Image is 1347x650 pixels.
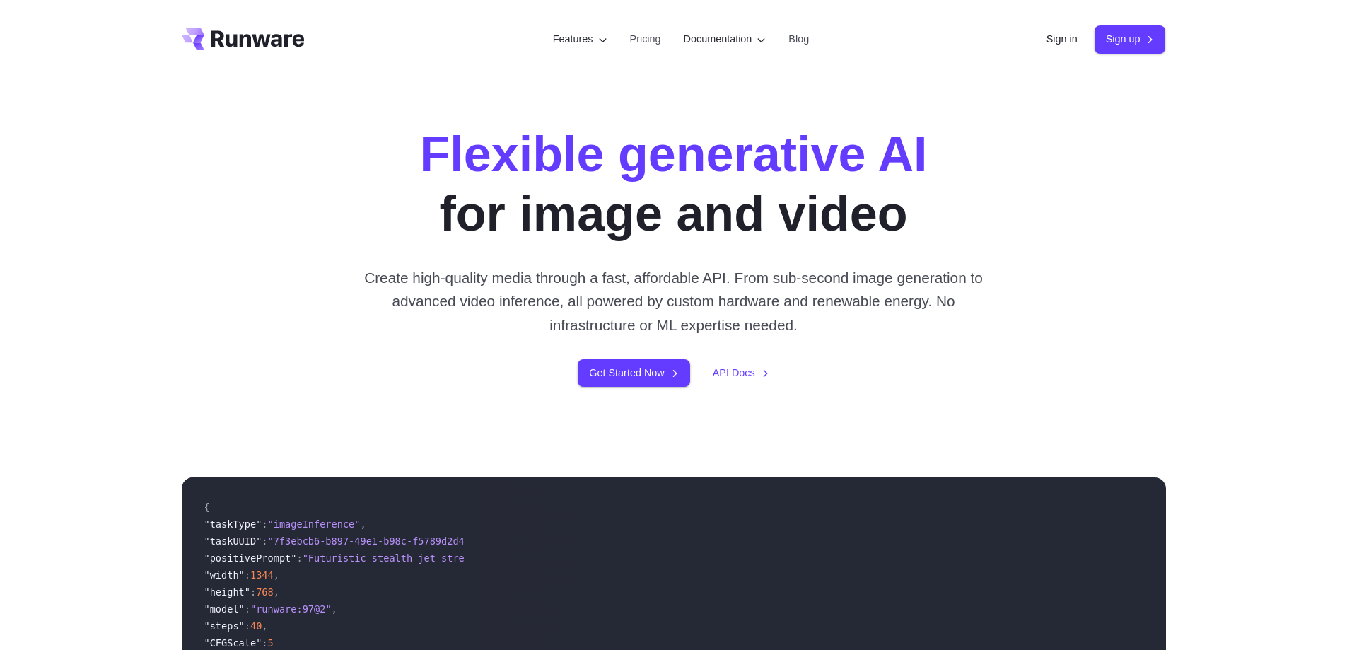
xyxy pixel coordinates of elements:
[1095,25,1166,53] a: Sign up
[250,586,256,598] span: :
[360,518,366,530] span: ,
[419,124,927,243] h1: for image and video
[250,620,262,632] span: 40
[274,586,279,598] span: ,
[419,127,927,182] strong: Flexible generative AI
[204,535,262,547] span: "taskUUID"
[1046,31,1078,47] a: Sign in
[684,31,766,47] label: Documentation
[245,620,250,632] span: :
[204,501,210,513] span: {
[268,518,361,530] span: "imageInference"
[204,637,262,649] span: "CFGScale"
[204,569,245,581] span: "width"
[250,569,274,581] span: 1344
[182,28,305,50] a: Go to /
[713,365,769,381] a: API Docs
[262,535,267,547] span: :
[788,31,809,47] a: Blog
[250,603,332,615] span: "runware:97@2"
[204,552,297,564] span: "positivePrompt"
[245,603,250,615] span: :
[274,569,279,581] span: ,
[358,266,989,337] p: Create high-quality media through a fast, affordable API. From sub-second image generation to adv...
[268,535,488,547] span: "7f3ebcb6-b897-49e1-b98c-f5789d2d40d7"
[553,31,607,47] label: Features
[268,637,274,649] span: 5
[630,31,661,47] a: Pricing
[303,552,829,564] span: "Futuristic stealth jet streaking through a neon-lit cityscape with glowing purple exhaust"
[204,620,245,632] span: "steps"
[262,620,267,632] span: ,
[578,359,689,387] a: Get Started Now
[262,518,267,530] span: :
[204,518,262,530] span: "taskType"
[332,603,337,615] span: ,
[204,603,245,615] span: "model"
[256,586,274,598] span: 768
[245,569,250,581] span: :
[296,552,302,564] span: :
[262,637,267,649] span: :
[204,586,250,598] span: "height"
